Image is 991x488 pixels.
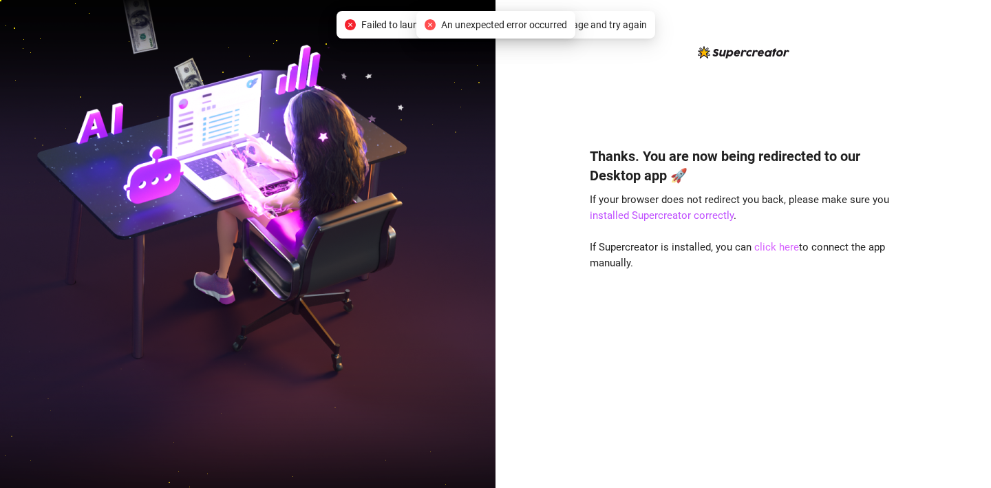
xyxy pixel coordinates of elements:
[590,193,889,222] span: If your browser does not redirect you back, please make sure you .
[698,46,789,59] img: logo-BBDzfeDw.svg
[590,241,885,270] span: If Supercreator is installed, you can to connect the app manually.
[590,147,897,185] h4: Thanks. You are now being redirected to our Desktop app 🚀
[441,17,567,32] span: An unexpected error occurred
[590,209,734,222] a: installed Supercreator correctly
[754,241,799,253] a: click here
[345,19,356,30] span: close-circle
[425,19,436,30] span: close-circle
[361,17,647,32] span: Failed to launch desktop app. Please refresh the page and try again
